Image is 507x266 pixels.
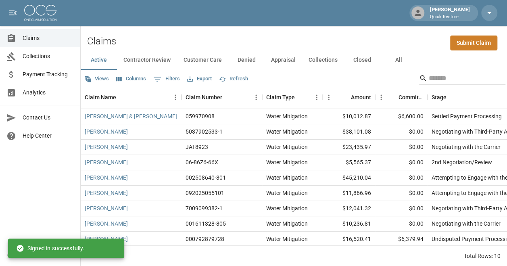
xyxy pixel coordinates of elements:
[375,140,428,155] div: $0.00
[266,235,308,243] div: Water Mitigation
[186,235,224,243] div: 000792879728
[266,220,308,228] div: Water Mitigation
[266,204,308,212] div: Water Mitigation
[375,186,428,201] div: $0.00
[266,189,308,197] div: Water Mitigation
[186,204,223,212] div: 7009099382-1
[114,73,148,85] button: Select columns
[266,158,308,166] div: Water Mitigation
[85,220,128,228] a: [PERSON_NAME]
[464,252,501,260] div: Total Rows: 10
[266,174,308,182] div: Water Mitigation
[432,112,502,120] div: Settled Payment Processing
[186,158,218,166] div: 06-86Z6-66X
[87,36,116,47] h2: Claims
[266,112,308,120] div: Water Mitigation
[340,92,351,103] button: Sort
[323,109,375,124] div: $10,012.87
[430,14,470,21] p: Quick Restore
[85,112,177,120] a: [PERSON_NAME] & [PERSON_NAME]
[85,174,128,182] a: [PERSON_NAME]
[311,91,323,103] button: Menu
[295,92,306,103] button: Sort
[262,86,323,109] div: Claim Type
[375,124,428,140] div: $0.00
[186,220,226,228] div: 001611328-805
[23,34,74,42] span: Claims
[217,73,250,85] button: Refresh
[375,170,428,186] div: $0.00
[23,88,74,97] span: Analytics
[432,220,501,228] div: Negotiating with the Carrier
[82,73,111,85] button: Views
[85,158,128,166] a: [PERSON_NAME]
[16,241,84,256] div: Signed in successfully.
[266,86,295,109] div: Claim Type
[186,189,224,197] div: 092025055101
[375,155,428,170] div: $0.00
[446,92,458,103] button: Sort
[23,132,74,140] span: Help Center
[375,109,428,124] div: $6,600.00
[117,50,177,70] button: Contractor Review
[23,113,74,122] span: Contact Us
[23,70,74,79] span: Payment Tracking
[222,92,234,103] button: Sort
[186,112,215,120] div: 059970908
[323,91,335,103] button: Menu
[399,86,424,109] div: Committed Amount
[375,232,428,247] div: $6,379.94
[23,52,74,61] span: Collections
[387,92,399,103] button: Sort
[266,143,308,151] div: Water Mitigation
[85,204,128,212] a: [PERSON_NAME]
[85,128,128,136] a: [PERSON_NAME]
[375,216,428,232] div: $0.00
[81,50,117,70] button: Active
[380,50,417,70] button: All
[186,86,222,109] div: Claim Number
[323,86,375,109] div: Amount
[177,50,228,70] button: Customer Care
[323,140,375,155] div: $23,435.97
[151,73,182,86] button: Show filters
[323,186,375,201] div: $11,866.96
[85,235,128,243] a: [PERSON_NAME]
[323,232,375,247] div: $16,520.41
[7,251,73,259] div: © 2025 One Claim Solution
[185,73,214,85] button: Export
[182,86,262,109] div: Claim Number
[323,201,375,216] div: $12,041.32
[432,143,501,151] div: Negotiating with the Carrier
[323,155,375,170] div: $5,565.37
[186,128,223,136] div: 5037902533-1
[432,158,492,166] div: 2nd Negotiation/Review
[186,143,208,151] div: JAT8923
[375,201,428,216] div: $0.00
[427,6,473,20] div: [PERSON_NAME]
[419,72,505,86] div: Search
[450,36,497,50] a: Submit Claim
[302,50,344,70] button: Collections
[116,92,127,103] button: Sort
[375,86,428,109] div: Committed Amount
[85,143,128,151] a: [PERSON_NAME]
[351,86,371,109] div: Amount
[186,174,226,182] div: 002508640-801
[81,86,182,109] div: Claim Name
[81,50,507,70] div: dynamic tabs
[344,50,380,70] button: Closed
[265,50,302,70] button: Appraisal
[323,124,375,140] div: $38,101.08
[24,5,56,21] img: ocs-logo-white-transparent.png
[85,86,116,109] div: Claim Name
[5,5,21,21] button: open drawer
[85,189,128,197] a: [PERSON_NAME]
[375,91,387,103] button: Menu
[169,91,182,103] button: Menu
[432,86,446,109] div: Stage
[228,50,265,70] button: Denied
[323,216,375,232] div: $10,236.81
[266,128,308,136] div: Water Mitigation
[323,170,375,186] div: $45,210.04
